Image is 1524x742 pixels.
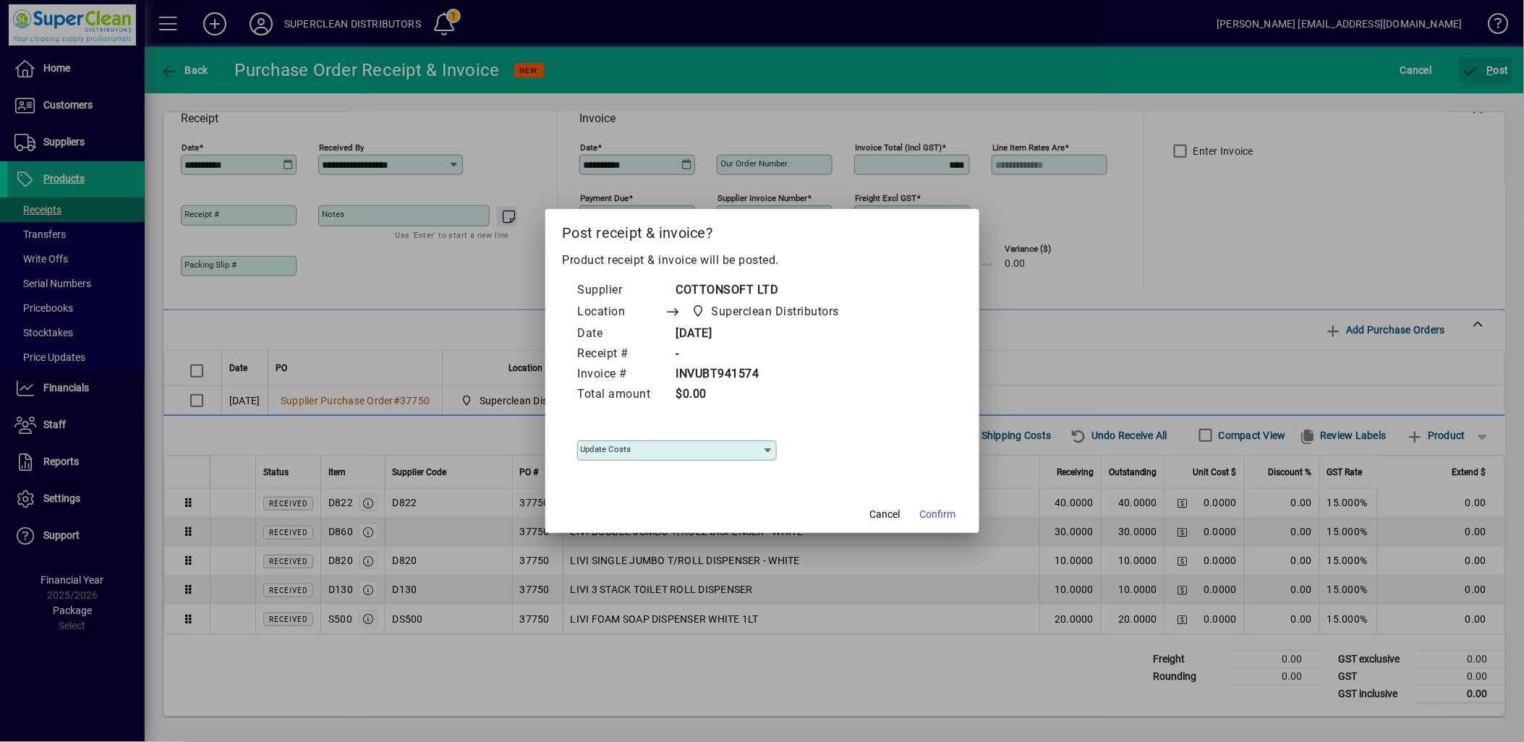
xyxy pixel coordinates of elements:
[577,301,665,324] td: Location
[862,501,908,527] button: Cancel
[665,281,867,301] td: COTTONSOFT LTD
[665,364,867,385] td: INVUBT941574
[577,281,665,301] td: Supplier
[712,303,840,320] span: Superclean Distributors
[545,209,979,251] h2: Post receipt & invoice?
[581,444,631,454] mat-label: Update costs
[577,344,665,364] td: Receipt #
[577,385,665,405] td: Total amount
[563,252,962,269] p: Product receipt & invoice will be posted.
[914,501,962,527] button: Confirm
[577,364,665,385] td: Invoice #
[688,302,846,322] span: Superclean Distributors
[577,324,665,344] td: Date
[920,507,956,522] span: Confirm
[665,324,867,344] td: [DATE]
[665,385,867,405] td: $0.00
[870,507,901,522] span: Cancel
[665,344,867,364] td: -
